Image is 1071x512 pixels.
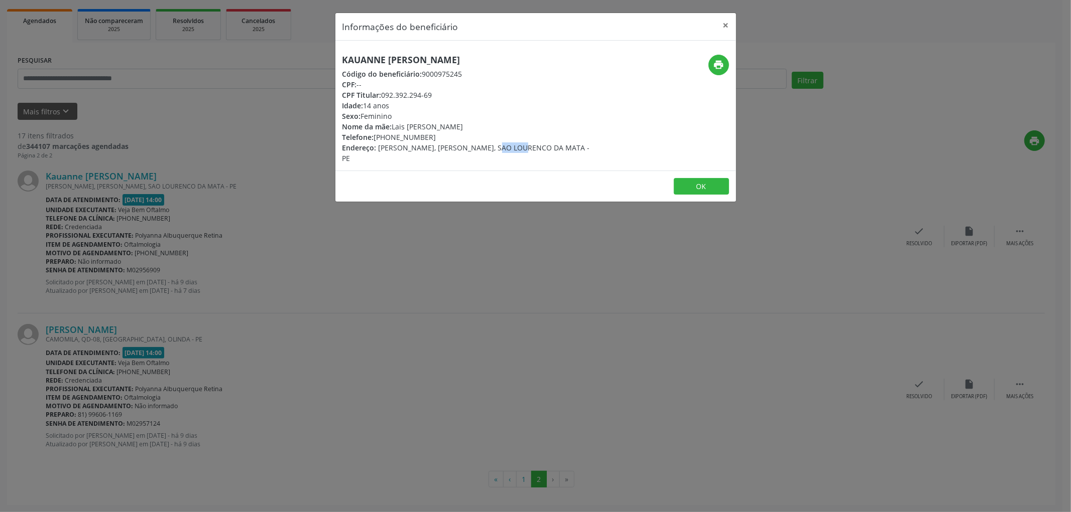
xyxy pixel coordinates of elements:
span: Endereço: [342,143,377,152]
button: print [708,55,729,75]
h5: Kauanne [PERSON_NAME] [342,55,596,65]
span: [PERSON_NAME], [PERSON_NAME], SAO LOURENCO DA MATA - PE [342,143,590,163]
div: [PHONE_NUMBER] [342,132,596,142]
div: Lais [PERSON_NAME] [342,121,596,132]
span: Telefone: [342,132,374,142]
button: OK [674,178,729,195]
i: print [713,59,724,70]
div: 14 anos [342,100,596,111]
button: Close [716,13,736,38]
span: Código do beneficiário: [342,69,422,79]
div: 092.392.294-69 [342,90,596,100]
h5: Informações do beneficiário [342,20,458,33]
span: CPF: [342,80,357,89]
span: Idade: [342,101,364,110]
span: CPF Titular: [342,90,382,100]
div: 9000975245 [342,69,596,79]
div: Feminino [342,111,596,121]
div: -- [342,79,596,90]
span: Sexo: [342,111,361,121]
span: Nome da mãe: [342,122,392,131]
